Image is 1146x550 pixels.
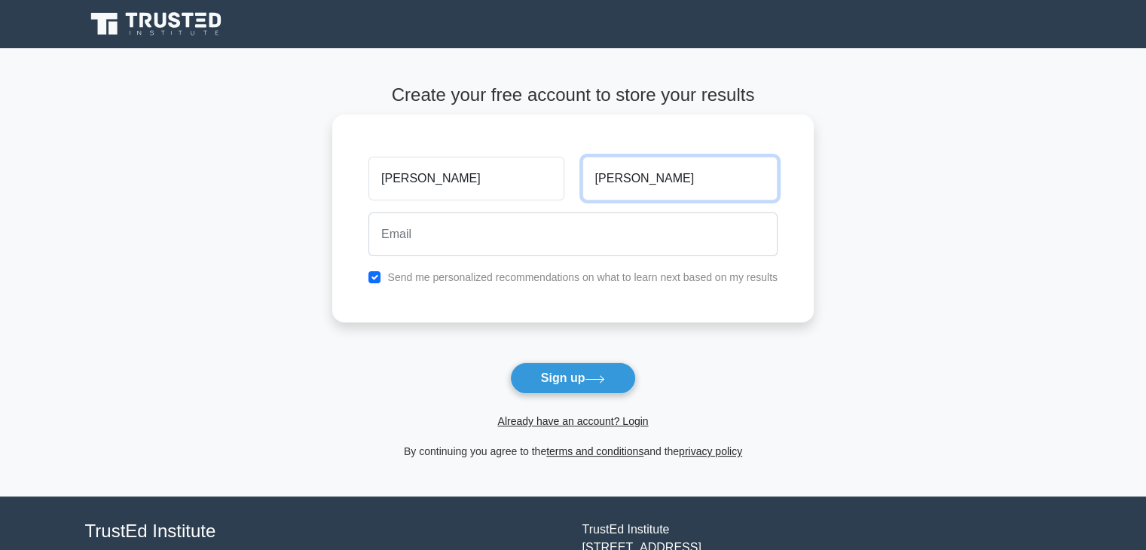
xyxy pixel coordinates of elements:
[368,157,564,200] input: First name
[546,445,643,457] a: terms and conditions
[85,521,564,542] h4: TrustEd Institute
[582,157,778,200] input: Last name
[368,212,778,256] input: Email
[387,271,778,283] label: Send me personalized recommendations on what to learn next based on my results
[497,415,648,427] a: Already have an account? Login
[510,362,637,394] button: Sign up
[323,442,823,460] div: By continuing you agree to the and the
[332,84,814,106] h4: Create your free account to store your results
[679,445,742,457] a: privacy policy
